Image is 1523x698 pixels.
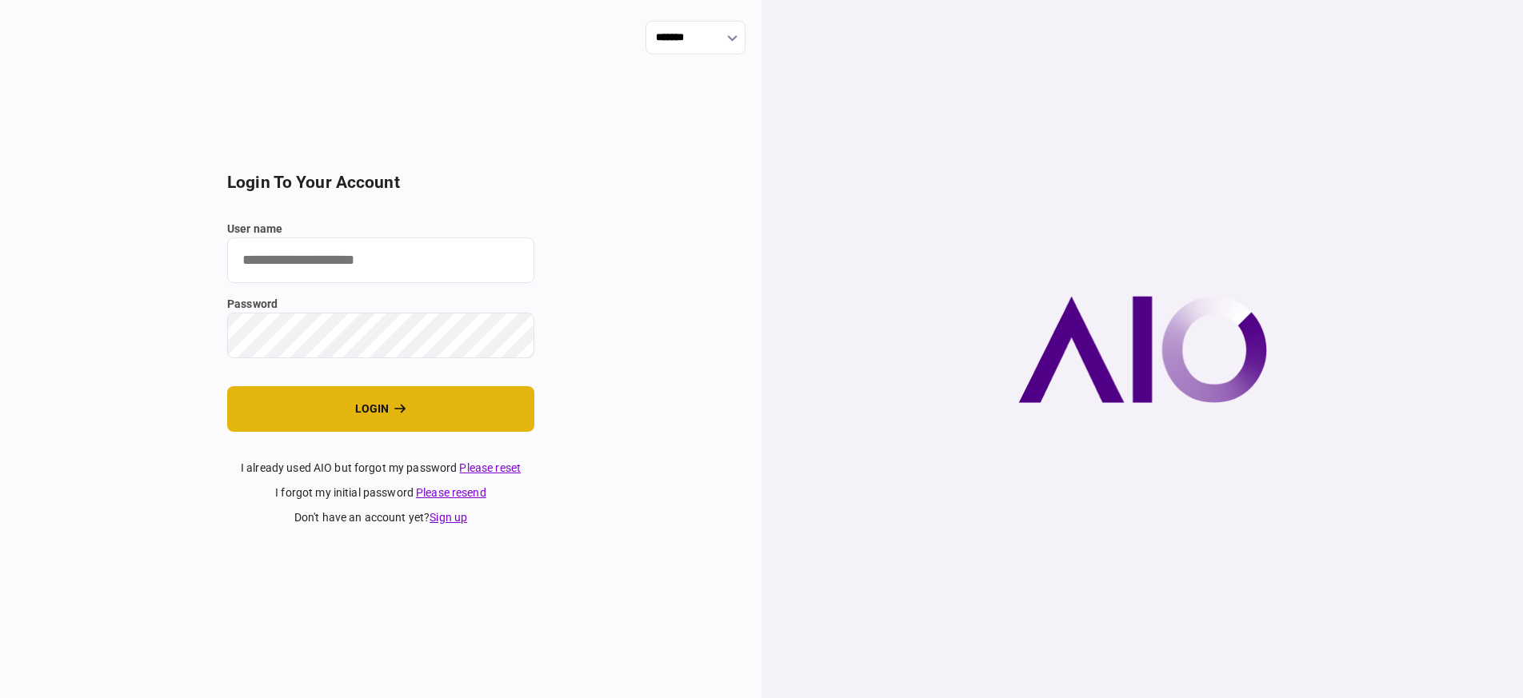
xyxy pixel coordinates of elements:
[227,296,534,313] label: password
[416,486,486,499] a: Please resend
[1018,296,1267,403] img: AIO company logo
[227,485,534,501] div: I forgot my initial password
[227,460,534,477] div: I already used AIO but forgot my password
[459,461,521,474] a: Please reset
[227,221,534,237] label: user name
[227,237,534,283] input: user name
[430,511,467,524] a: Sign up
[646,21,746,54] input: show language options
[227,386,534,432] button: login
[227,313,534,358] input: password
[227,173,534,193] h2: login to your account
[227,509,534,526] div: don't have an account yet ?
